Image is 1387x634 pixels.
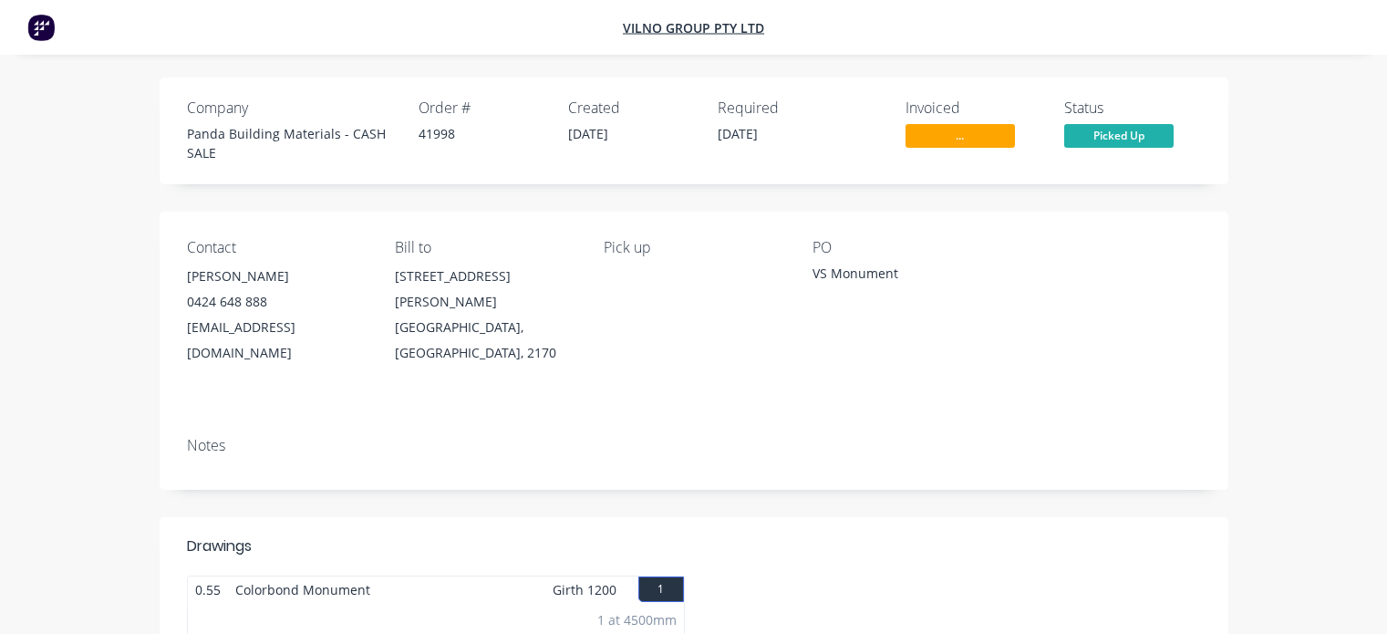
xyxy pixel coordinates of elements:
[419,124,546,143] div: 41998
[395,239,574,256] div: Bill to
[906,99,1042,117] div: Invoiced
[718,125,758,142] span: [DATE]
[638,577,684,602] button: 1
[187,437,1201,454] div: Notes
[187,289,367,315] div: 0424 648 888
[718,99,845,117] div: Required
[813,264,992,289] div: VS Monument
[604,239,783,256] div: Pick up
[419,99,546,117] div: Order #
[187,315,367,366] div: [EMAIL_ADDRESS][DOMAIN_NAME]
[187,264,367,366] div: [PERSON_NAME]0424 648 888[EMAIL_ADDRESS][DOMAIN_NAME]
[906,124,1015,147] span: ...
[395,264,574,366] div: [STREET_ADDRESS][PERSON_NAME][GEOGRAPHIC_DATA], [GEOGRAPHIC_DATA], 2170
[597,610,677,629] div: 1 at 4500mm
[623,19,764,36] a: Vilno Group Pty Ltd
[568,99,696,117] div: Created
[27,14,55,41] img: Factory
[568,125,608,142] span: [DATE]
[813,239,992,256] div: PO
[187,99,397,117] div: Company
[187,124,397,162] div: Panda Building Materials - CASH SALE
[1064,99,1201,117] div: Status
[395,315,574,366] div: [GEOGRAPHIC_DATA], [GEOGRAPHIC_DATA], 2170
[1064,124,1174,147] span: Picked Up
[553,577,616,603] span: Girth 1200
[228,577,378,603] span: Colorbond Monument
[395,264,574,315] div: [STREET_ADDRESS][PERSON_NAME]
[187,239,367,256] div: Contact
[188,577,228,603] span: 0.55
[187,264,367,289] div: [PERSON_NAME]
[187,535,252,557] div: Drawings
